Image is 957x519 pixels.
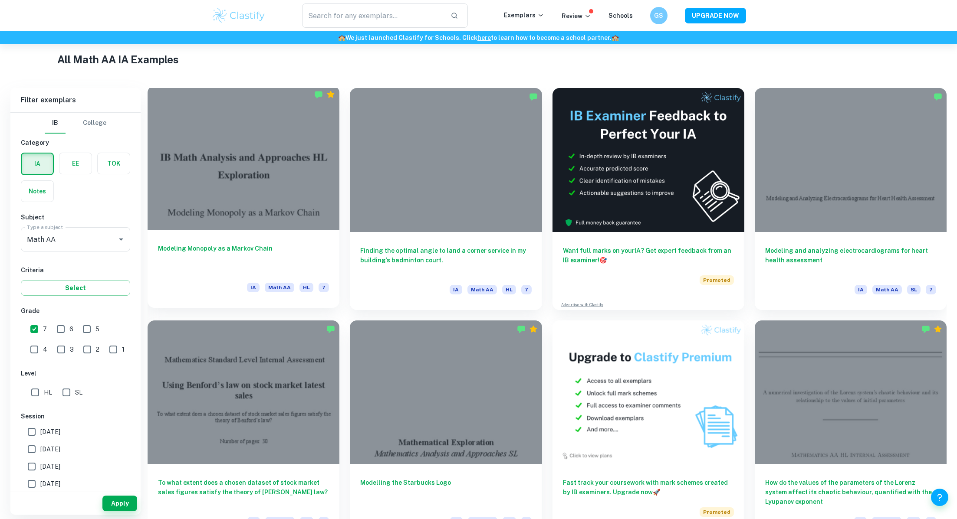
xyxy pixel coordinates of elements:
a: Want full marks on yourIA? Get expert feedback from an IB examiner!PromotedAdvertise with Clastify [552,88,744,310]
span: 2 [96,345,99,354]
p: Review [562,11,591,21]
h6: Grade [21,306,130,316]
h6: GS [654,11,664,20]
a: Modeling and analyzing electrocardiograms for heart health assessmentIAMath AASL7 [755,88,947,310]
span: HL [44,388,52,397]
button: Help and Feedback [931,489,948,506]
span: [DATE] [40,444,60,454]
button: College [83,113,106,134]
span: 🏫 [338,34,345,41]
span: 🚀 [653,489,660,496]
h6: Category [21,138,130,147]
button: IB [45,113,66,134]
span: Promoted [700,275,734,285]
h6: We just launched Clastify for Schools. Click to learn how to become a school partner. [2,33,955,42]
span: Math AA [872,285,902,294]
span: 4 [43,345,47,354]
a: Finding the optimal angle to land a corner service in my building’s badminton court.IAMath AAHL7 [350,88,542,310]
span: 3 [70,345,74,354]
span: IA [855,285,867,294]
div: Premium [326,90,335,99]
img: Thumbnail [552,88,744,232]
h6: Filter exemplars [10,88,141,112]
span: 🏫 [612,34,619,41]
h6: Fast track your coursework with mark schemes created by IB examiners. Upgrade now [563,478,734,497]
span: 🎯 [599,257,607,264]
img: Marked [934,92,942,101]
p: Exemplars [504,10,544,20]
a: Advertise with Clastify [561,302,603,308]
div: Filter type choice [45,113,106,134]
span: [DATE] [40,462,60,471]
h6: Subject [21,212,130,222]
input: Search for any exemplars... [302,3,444,28]
span: [DATE] [40,427,60,437]
span: [DATE] [40,479,60,489]
button: Apply [102,496,137,511]
button: GS [650,7,668,24]
span: IA [450,285,462,294]
h6: Modeling Monopoly as a Markov Chain [158,244,329,272]
h6: Modelling the Starbucks Logo [360,478,531,506]
img: Clastify logo [211,7,266,24]
button: UPGRADE NOW [685,8,746,23]
a: Modeling Monopoly as a Markov ChainIAMath AAHL7 [148,88,339,310]
img: Marked [921,325,930,333]
button: TOK [98,153,130,174]
span: HL [502,285,516,294]
a: here [477,34,491,41]
img: Marked [326,325,335,333]
h6: Want full marks on your IA ? Get expert feedback from an IB examiner! [563,246,734,265]
span: 7 [319,283,329,292]
img: Marked [517,325,526,333]
img: Thumbnail [552,320,744,464]
h6: Finding the optimal angle to land a corner service in my building’s badminton court. [360,246,531,274]
span: 7 [43,324,47,334]
span: 7 [521,285,532,294]
h6: How do the values of the parameters of the Lorenz system affect its chaotic behaviour, quantified... [765,478,936,506]
a: Schools [608,12,633,19]
span: HL [299,283,313,292]
span: Math AA [467,285,497,294]
img: Marked [314,90,323,99]
span: SL [907,285,921,294]
h6: Criteria [21,265,130,275]
label: Type a subject [27,223,63,231]
span: 5 [95,324,99,334]
span: IA [247,283,260,292]
h6: Level [21,369,130,378]
h6: To what extent does a chosen dataset of stock market sales figures satisfy the theory of [PERSON_... [158,478,329,506]
span: 7 [926,285,936,294]
span: Promoted [700,507,734,517]
button: Select [21,280,130,296]
h1: All Math AA IA Examples [57,52,900,67]
img: Marked [529,92,538,101]
span: SL [75,388,82,397]
button: Open [115,233,127,245]
button: Notes [21,181,53,202]
h6: Session [21,411,130,421]
h6: Modeling and analyzing electrocardiograms for heart health assessment [765,246,936,274]
div: Premium [934,325,942,333]
span: 1 [122,345,125,354]
span: Math AA [265,283,294,292]
button: EE [59,153,92,174]
span: 6 [69,324,73,334]
div: Premium [529,325,538,333]
button: IA [22,153,53,174]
